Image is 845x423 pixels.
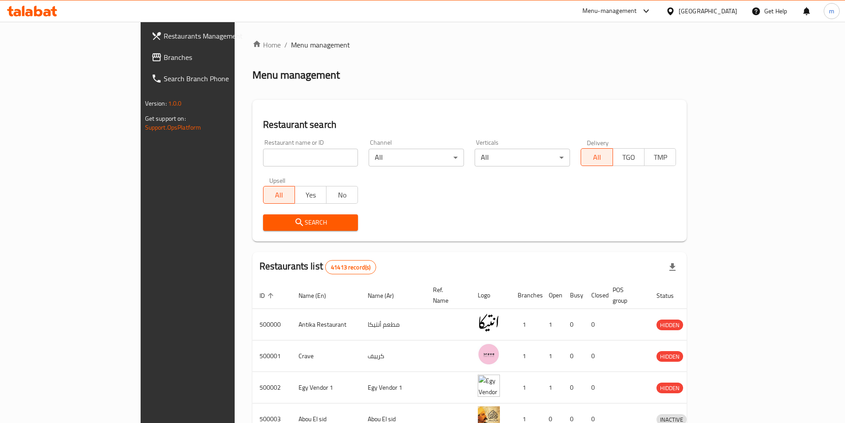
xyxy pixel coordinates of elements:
[656,320,683,330] div: HIDDEN
[662,257,683,278] div: Export file
[361,309,426,340] td: مطعم أنتيكا
[511,372,542,403] td: 1
[252,40,687,50] nav: breadcrumb
[361,340,426,372] td: كرييف
[584,282,605,309] th: Closed
[584,340,605,372] td: 0
[164,73,275,84] span: Search Branch Phone
[145,122,201,133] a: Support.OpsPlatform
[368,290,405,301] span: Name (Ar)
[361,372,426,403] td: Egy Vendor 1
[563,309,584,340] td: 0
[582,6,637,16] div: Menu-management
[471,282,511,309] th: Logo
[168,98,182,109] span: 1.0.0
[679,6,737,16] div: [GEOGRAPHIC_DATA]
[656,352,683,362] span: HIDDEN
[299,290,338,301] span: Name (En)
[259,290,276,301] span: ID
[584,309,605,340] td: 0
[511,309,542,340] td: 1
[330,189,354,202] span: No
[263,149,358,166] input: Search for restaurant name or ID..
[585,151,609,164] span: All
[478,375,500,397] img: Egy Vendor 1
[325,260,376,274] div: Total records count
[563,282,584,309] th: Busy
[144,47,282,68] a: Branches
[291,340,361,372] td: Crave
[656,290,685,301] span: Status
[584,372,605,403] td: 0
[829,6,834,16] span: m
[270,217,351,228] span: Search
[263,214,358,231] button: Search
[542,282,563,309] th: Open
[263,118,676,131] h2: Restaurant search
[326,263,376,272] span: 41413 record(s)
[656,320,683,330] span: HIDDEN
[563,372,584,403] td: 0
[563,340,584,372] td: 0
[542,340,563,372] td: 1
[511,282,542,309] th: Branches
[295,186,326,204] button: Yes
[587,139,609,146] label: Delivery
[542,309,563,340] td: 1
[656,383,683,393] div: HIDDEN
[617,151,641,164] span: TGO
[475,149,570,166] div: All
[144,68,282,89] a: Search Branch Phone
[648,151,672,164] span: TMP
[267,189,291,202] span: All
[259,260,377,274] h2: Restaurants list
[284,40,287,50] li: /
[291,372,361,403] td: Egy Vendor 1
[478,312,500,334] img: Antika Restaurant
[656,383,683,393] span: HIDDEN
[613,285,639,306] span: POS group
[433,285,460,306] span: Ref. Name
[511,340,542,372] td: 1
[144,25,282,47] a: Restaurants Management
[299,189,323,202] span: Yes
[269,177,286,183] label: Upsell
[613,148,645,166] button: TGO
[291,309,361,340] td: Antika Restaurant
[263,186,295,204] button: All
[326,186,358,204] button: No
[164,31,275,41] span: Restaurants Management
[145,98,167,109] span: Version:
[164,52,275,63] span: Branches
[252,68,340,82] h2: Menu management
[478,343,500,365] img: Crave
[581,148,613,166] button: All
[145,113,186,124] span: Get support on:
[644,148,676,166] button: TMP
[291,40,350,50] span: Menu management
[369,149,464,166] div: All
[542,372,563,403] td: 1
